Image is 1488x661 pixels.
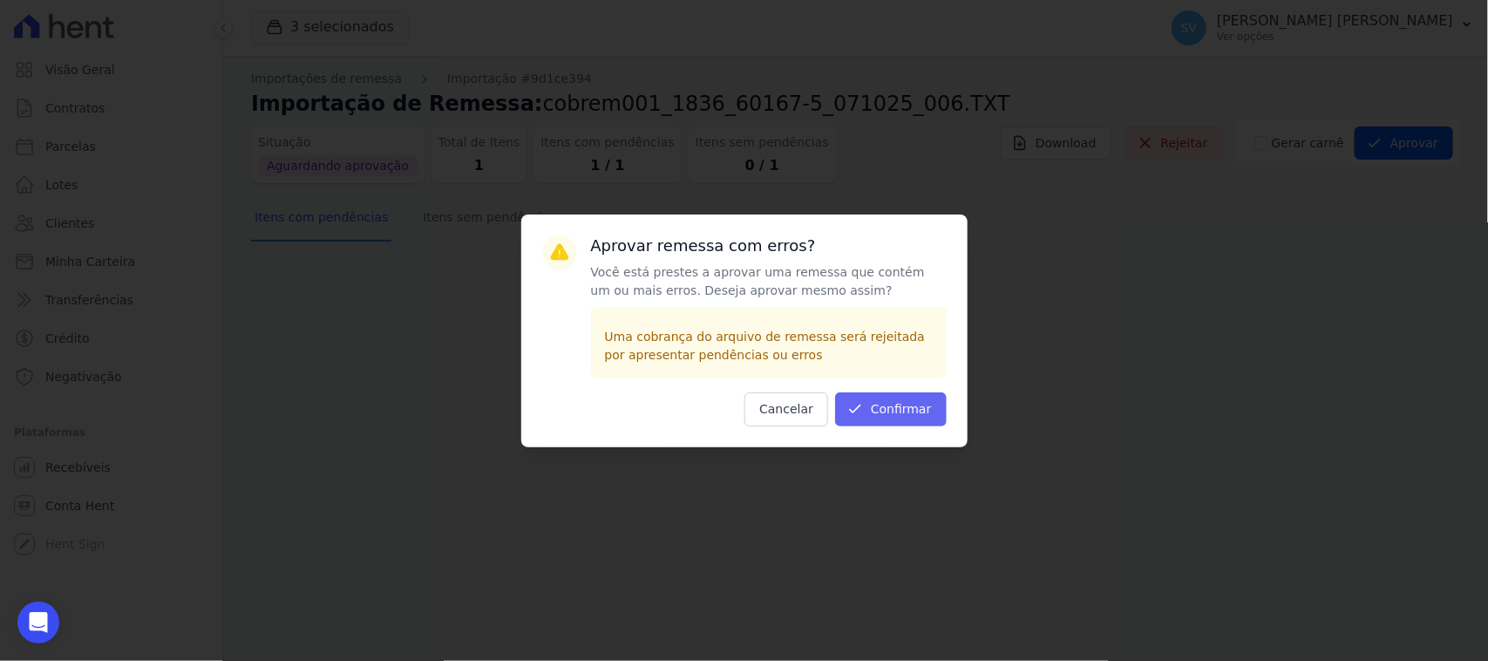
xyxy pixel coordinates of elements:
[835,392,947,426] button: Confirmar
[17,602,59,644] div: Open Intercom Messenger
[591,235,947,256] h3: Aprovar remessa com erros?
[605,328,933,365] p: Uma cobrança do arquivo de remessa será rejeitada por apresentar pendências ou erros
[591,263,947,300] p: Você está prestes a aprovar uma remessa que contém um ou mais erros. Deseja aprovar mesmo assim?
[744,392,828,426] button: Cancelar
